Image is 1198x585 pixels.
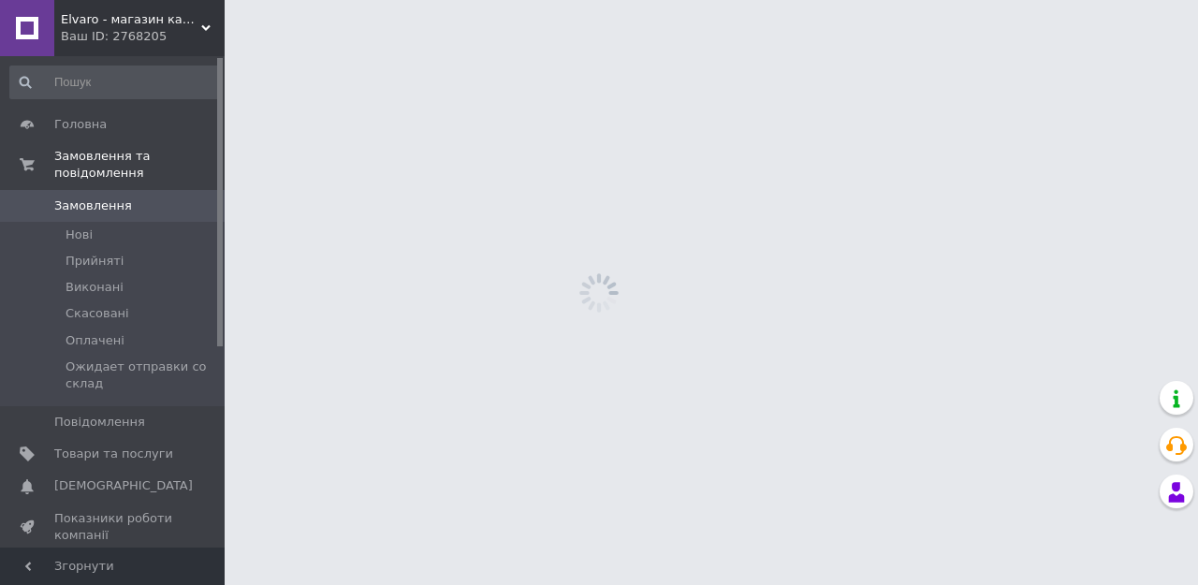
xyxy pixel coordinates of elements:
span: Товари та послуги [54,446,173,462]
span: Виконані [66,279,124,296]
span: Замовлення та повідомлення [54,148,225,182]
span: Ожидает отправки со склад [66,358,219,392]
span: Повідомлення [54,414,145,431]
span: Elvaro - магазин качественной одежды и купальников [61,11,201,28]
span: Показники роботи компанії [54,510,173,544]
span: Нові [66,227,93,243]
span: Замовлення [54,197,132,214]
div: Ваш ID: 2768205 [61,28,225,45]
span: [DEMOGRAPHIC_DATA] [54,477,193,494]
span: Головна [54,116,107,133]
span: Оплачені [66,332,124,349]
span: Прийняті [66,253,124,270]
span: Скасовані [66,305,129,322]
input: Пошук [9,66,221,99]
